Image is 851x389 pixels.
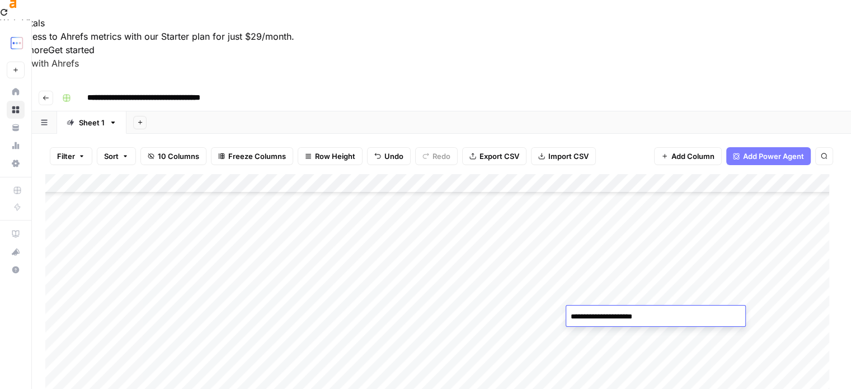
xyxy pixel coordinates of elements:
[79,117,105,128] div: Sheet 1
[298,147,363,165] button: Row Height
[57,111,126,134] a: Sheet 1
[7,137,25,154] a: Usage
[726,147,811,165] button: Add Power Agent
[7,243,25,261] button: What's new?
[158,151,199,162] span: 10 Columns
[57,151,75,162] span: Filter
[432,151,450,162] span: Redo
[479,151,519,162] span: Export CSV
[97,147,136,165] button: Sort
[671,151,714,162] span: Add Column
[7,154,25,172] a: Settings
[743,151,804,162] span: Add Power Agent
[548,151,589,162] span: Import CSV
[7,243,24,260] div: What's new?
[7,83,25,101] a: Home
[7,261,25,279] button: Help + Support
[228,151,286,162] span: Freeze Columns
[415,147,458,165] button: Redo
[48,43,95,57] button: Get started
[315,151,355,162] span: Row Height
[104,151,119,162] span: Sort
[50,147,92,165] button: Filter
[531,147,596,165] button: Import CSV
[140,147,206,165] button: 10 Columns
[7,119,25,137] a: Your Data
[367,147,411,165] button: Undo
[654,147,722,165] button: Add Column
[462,147,526,165] button: Export CSV
[7,101,25,119] a: Browse
[7,225,25,243] a: AirOps Academy
[211,147,293,165] button: Freeze Columns
[384,151,403,162] span: Undo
